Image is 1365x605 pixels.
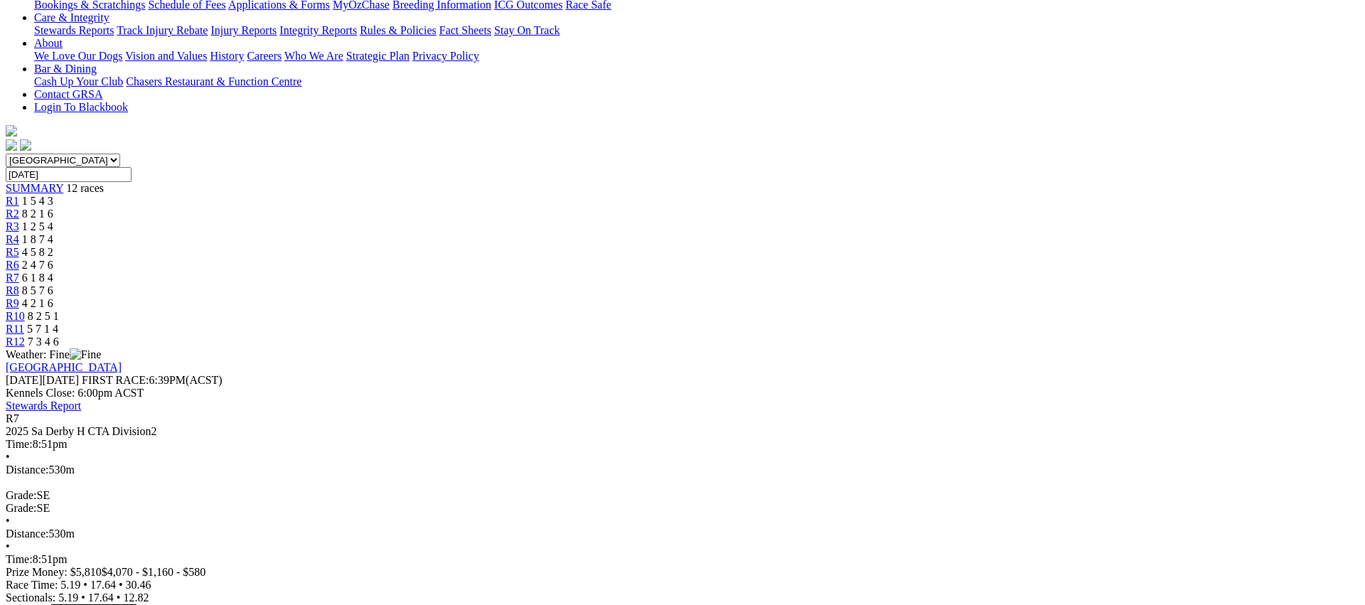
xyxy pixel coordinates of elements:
[125,50,207,62] a: Vision and Values
[34,50,1359,63] div: About
[90,579,116,591] span: 17.64
[494,24,560,36] a: Stay On Track
[6,374,79,386] span: [DATE]
[6,387,1359,400] div: Kennels Close: 6:00pm ACST
[6,246,19,258] a: R5
[34,101,128,113] a: Login To Blackbook
[6,195,19,207] a: R1
[6,400,81,412] a: Stewards Report
[117,591,121,604] span: •
[6,438,1359,451] div: 8:51pm
[6,361,122,373] a: [GEOGRAPHIC_DATA]
[66,182,104,194] span: 12 races
[210,50,244,62] a: History
[82,374,223,386] span: 6:39PM(ACST)
[22,259,53,271] span: 2 4 7 6
[119,579,123,591] span: •
[34,75,123,87] a: Cash Up Your Club
[6,489,1359,502] div: SE
[22,195,53,207] span: 1 5 4 3
[6,125,17,136] img: logo-grsa-white.png
[22,297,53,309] span: 4 2 1 6
[439,24,491,36] a: Fact Sheets
[102,566,206,578] span: $4,070 - $1,160 - $580
[6,233,19,245] a: R4
[6,374,43,386] span: [DATE]
[6,464,48,476] span: Distance:
[6,489,37,501] span: Grade:
[117,24,208,36] a: Track Injury Rebate
[6,310,25,322] a: R10
[6,220,19,232] a: R3
[284,50,343,62] a: Who We Are
[6,297,19,309] a: R9
[6,502,37,514] span: Grade:
[6,259,19,271] a: R6
[34,37,63,49] a: About
[28,310,59,322] span: 8 2 5 1
[6,451,10,463] span: •
[28,336,59,348] span: 7 3 4 6
[22,246,53,258] span: 4 5 8 2
[6,591,55,604] span: Sectionals:
[210,24,277,36] a: Injury Reports
[82,374,149,386] span: FIRST RACE:
[83,579,87,591] span: •
[6,553,33,565] span: Time:
[22,220,53,232] span: 1 2 5 4
[6,438,33,450] span: Time:
[6,284,19,296] a: R8
[81,591,85,604] span: •
[6,579,58,591] span: Race Time:
[70,348,101,361] img: Fine
[27,323,58,335] span: 5 7 1 4
[34,50,122,62] a: We Love Our Dogs
[6,336,25,348] a: R12
[34,11,109,23] a: Care & Integrity
[58,591,78,604] span: 5.19
[34,24,1359,37] div: Care & Integrity
[6,323,24,335] a: R11
[6,272,19,284] a: R7
[22,233,53,245] span: 1 8 7 4
[6,464,1359,476] div: 530m
[88,591,114,604] span: 17.64
[123,591,149,604] span: 12.82
[360,24,437,36] a: Rules & Policies
[126,579,151,591] span: 30.46
[6,515,10,527] span: •
[6,566,1359,579] div: Prize Money: $5,810
[6,502,1359,515] div: SE
[6,540,10,552] span: •
[34,88,102,100] a: Contact GRSA
[6,182,63,194] a: SUMMARY
[6,412,19,424] span: R7
[34,63,97,75] a: Bar & Dining
[6,208,19,220] a: R2
[126,75,301,87] a: Chasers Restaurant & Function Centre
[6,348,101,360] span: Weather: Fine
[6,528,1359,540] div: 530m
[34,24,114,36] a: Stewards Reports
[6,425,1359,438] div: 2025 Sa Derby H CTA Division2
[6,139,17,151] img: facebook.svg
[22,272,53,284] span: 6 1 8 4
[279,24,357,36] a: Integrity Reports
[60,579,80,591] span: 5.19
[22,208,53,220] span: 8 2 1 6
[346,50,409,62] a: Strategic Plan
[6,528,48,540] span: Distance:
